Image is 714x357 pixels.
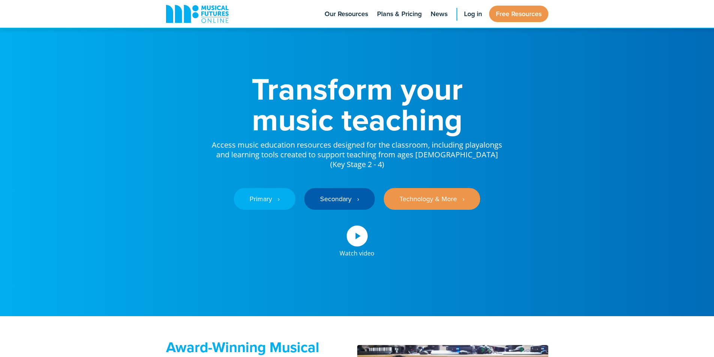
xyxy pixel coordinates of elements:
[489,6,548,22] a: Free Resources
[384,188,480,210] a: Technology & More ‎‏‏‎ ‎ ›
[431,9,448,19] span: News
[211,135,503,169] p: Access music education resources designed for the classroom, including playalongs and learning to...
[325,9,368,19] span: Our Resources
[340,246,374,256] div: Watch video
[211,73,503,135] h1: Transform your music teaching
[464,9,482,19] span: Log in
[377,9,422,19] span: Plans & Pricing
[304,188,375,210] a: Secondary ‎‏‏‎ ‎ ›
[234,188,295,210] a: Primary ‎‏‏‎ ‎ ›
